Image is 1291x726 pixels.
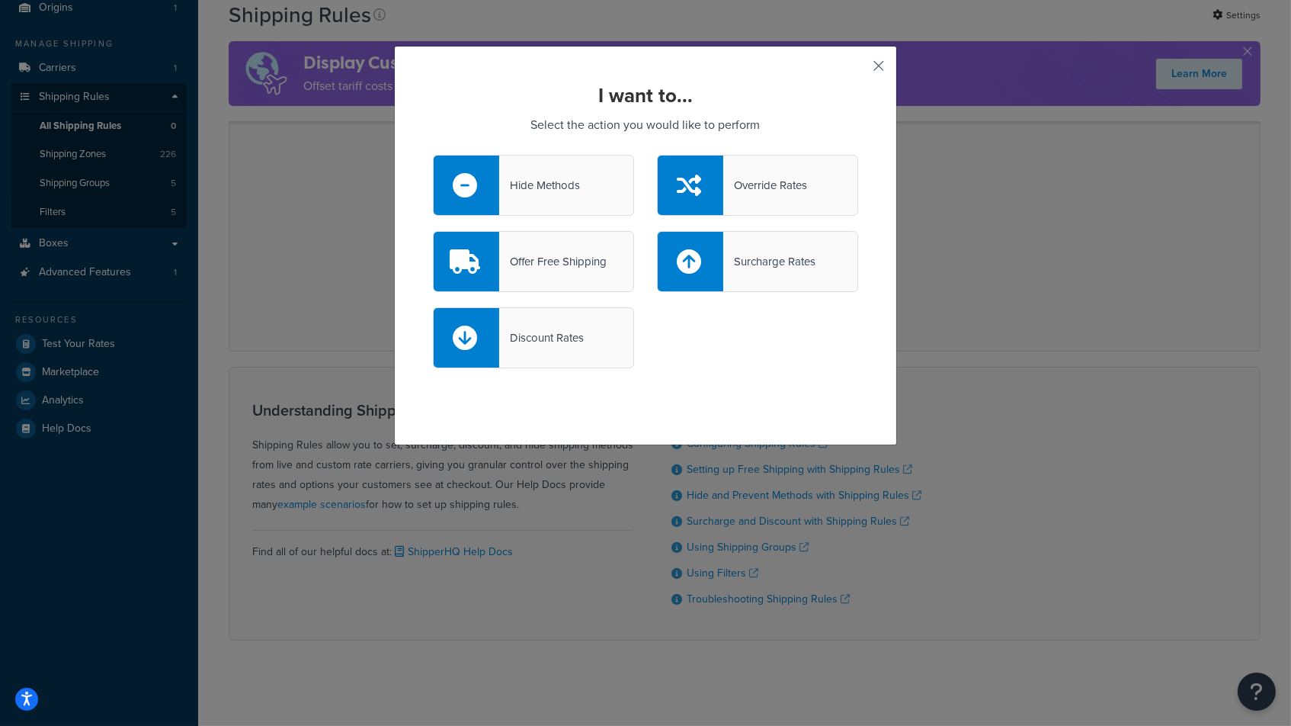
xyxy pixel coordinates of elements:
strong: I want to... [598,81,693,110]
p: Select the action you would like to perform [433,114,858,136]
div: Surcharge Rates [723,251,815,272]
div: Hide Methods [499,175,580,196]
div: Override Rates [723,175,807,196]
div: Offer Free Shipping [499,251,607,272]
div: Discount Rates [499,327,584,349]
